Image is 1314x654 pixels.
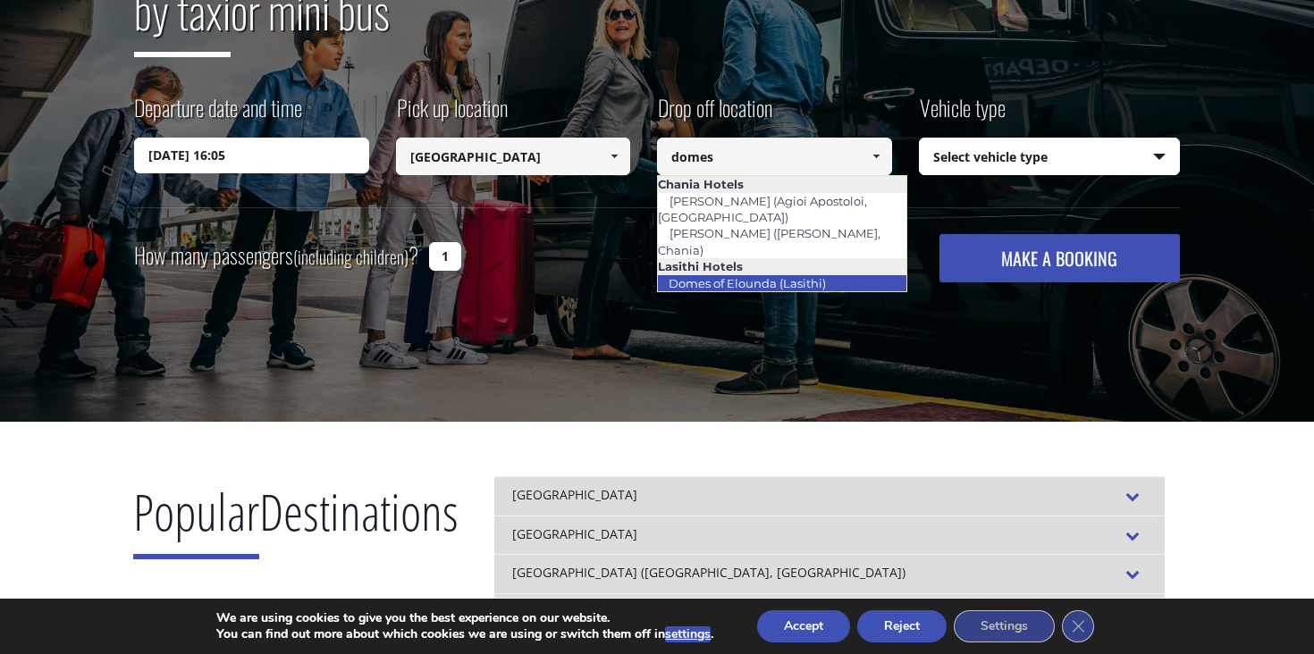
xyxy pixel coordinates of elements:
button: settings [665,626,711,642]
label: Drop off location [657,92,772,138]
span: Popular [133,477,259,559]
span: Select vehicle type [920,138,1180,176]
div: [GEOGRAPHIC_DATA] [494,593,1165,633]
a: [PERSON_NAME] ([PERSON_NAME], Chania) [658,221,880,262]
button: Settings [954,610,1055,642]
label: Vehicle type [919,92,1006,138]
label: How many passengers ? [134,234,418,278]
button: Reject [857,610,947,642]
a: Show All Items [861,138,890,175]
small: (including children) [293,243,409,270]
button: MAKE A BOOKING [939,234,1180,282]
input: Select drop-off location [657,138,892,175]
label: Pick up location [396,92,508,138]
input: Select pickup location [396,138,631,175]
li: Lasithi Hotels [658,258,906,274]
a: Domes of Elounda (Lasithi) [657,271,838,296]
label: Departure date and time [134,92,302,138]
h2: Destinations [133,476,459,573]
button: Close GDPR Cookie Banner [1062,610,1094,642]
div: [GEOGRAPHIC_DATA] ([GEOGRAPHIC_DATA], [GEOGRAPHIC_DATA]) [494,554,1165,593]
button: Accept [757,610,850,642]
li: Chania Hotels [658,176,906,192]
a: Show All Items [600,138,629,175]
div: [GEOGRAPHIC_DATA] [494,476,1165,516]
p: We are using cookies to give you the best experience on our website. [216,610,713,626]
div: [GEOGRAPHIC_DATA] [494,516,1165,555]
a: [PERSON_NAME] (Agioi Apostoloi, [GEOGRAPHIC_DATA]) [658,189,867,230]
p: You can find out more about which cookies we are using or switch them off in . [216,626,713,642]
